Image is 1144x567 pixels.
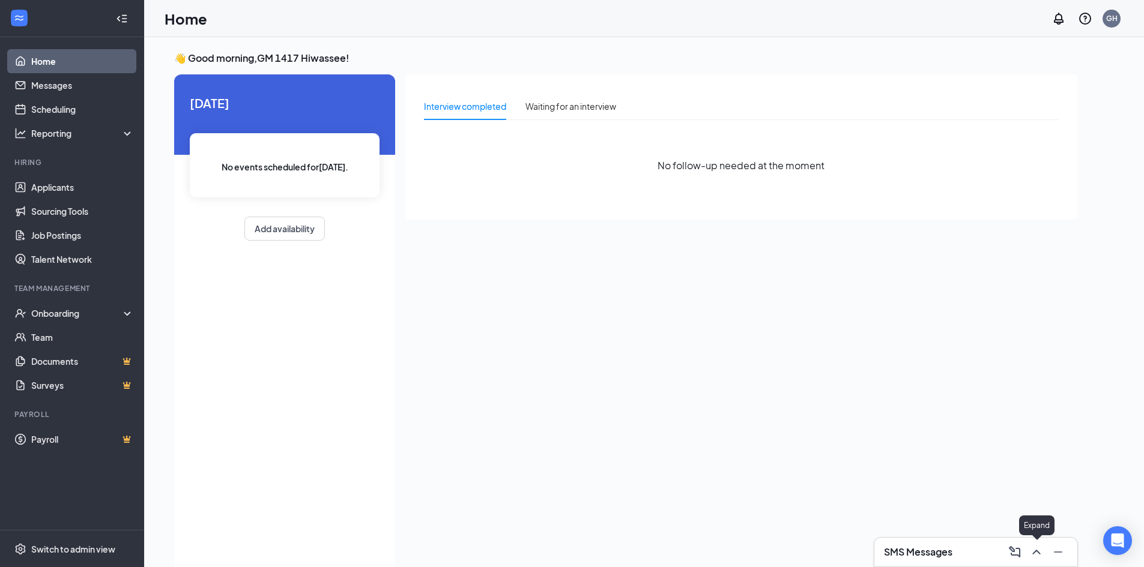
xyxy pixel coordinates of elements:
svg: ChevronUp [1029,545,1044,559]
h3: 👋 Good morning, GM 1417 Hiwassee ! [174,52,1077,65]
a: Scheduling [31,97,134,121]
div: Onboarding [31,307,124,319]
svg: Collapse [116,13,128,25]
a: Home [31,49,134,73]
div: Hiring [14,157,132,167]
a: DocumentsCrown [31,349,134,373]
svg: Settings [14,543,26,555]
div: Payroll [14,409,132,419]
svg: WorkstreamLogo [13,12,25,24]
h3: SMS Messages [884,545,952,559]
div: Team Management [14,283,132,293]
button: ChevronUp [1027,542,1046,562]
a: Talent Network [31,247,134,271]
div: Switch to admin view [31,543,115,555]
div: Open Intercom Messenger [1103,526,1132,555]
a: PayrollCrown [31,427,134,451]
button: Minimize [1049,542,1068,562]
span: No follow-up needed at the moment [658,158,825,173]
svg: Analysis [14,127,26,139]
svg: Notifications [1052,11,1066,26]
a: Team [31,325,134,349]
svg: Minimize [1051,545,1065,559]
svg: ComposeMessage [1008,545,1022,559]
div: Waiting for an interview [525,100,616,113]
button: ComposeMessage [1005,542,1024,562]
button: Add availability [244,217,325,241]
a: Messages [31,73,134,97]
h1: Home [165,8,207,29]
div: Interview completed [424,100,506,113]
a: Applicants [31,175,134,199]
a: Job Postings [31,223,134,247]
div: Reporting [31,127,135,139]
span: No events scheduled for [DATE] . [222,160,348,173]
div: GH [1106,13,1118,23]
a: Sourcing Tools [31,199,134,223]
svg: QuestionInfo [1078,11,1092,26]
div: Expand [1019,515,1055,535]
a: SurveysCrown [31,373,134,397]
span: [DATE] [190,94,380,112]
svg: UserCheck [14,307,26,319]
